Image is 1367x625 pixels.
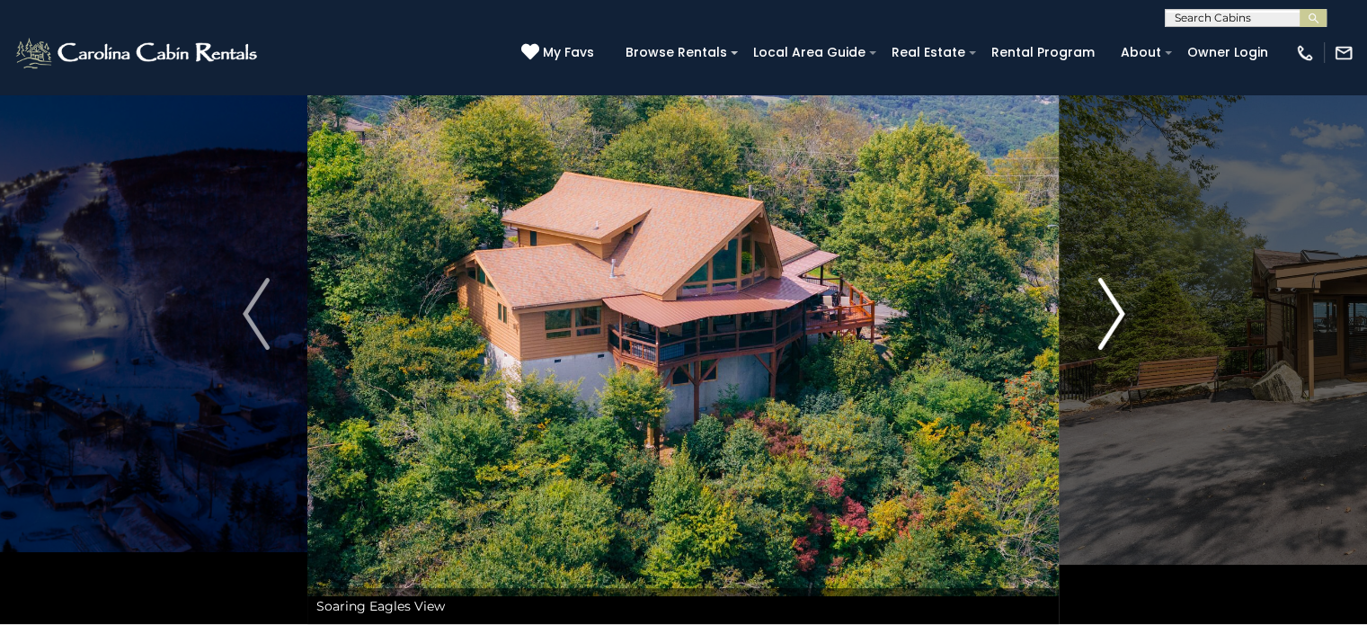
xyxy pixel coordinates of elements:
a: Owner Login [1178,39,1277,67]
img: White-1-2.png [13,35,262,71]
img: arrow [243,278,270,350]
a: Local Area Guide [744,39,874,67]
div: Soaring Eagles View [307,588,1059,624]
a: About [1112,39,1170,67]
span: My Favs [543,43,594,62]
a: Rental Program [982,39,1104,67]
img: arrow [1097,278,1124,350]
img: mail-regular-white.png [1334,43,1354,63]
img: phone-regular-white.png [1295,43,1315,63]
button: Next [1060,4,1163,624]
a: Browse Rentals [617,39,736,67]
button: Previous [205,4,308,624]
a: My Favs [521,43,599,63]
a: Real Estate [883,39,974,67]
